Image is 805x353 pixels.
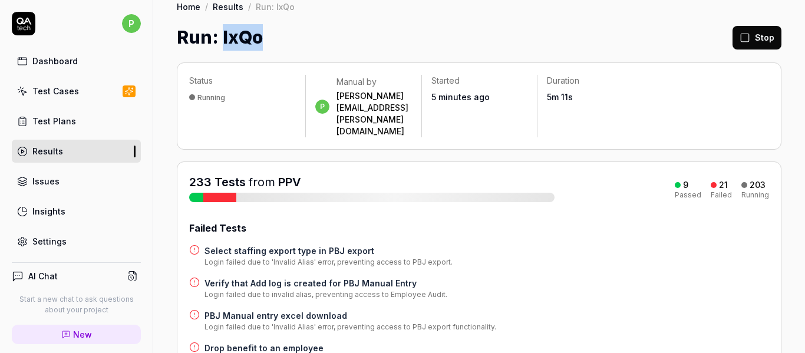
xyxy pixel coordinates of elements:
h4: AI Chat [28,270,58,282]
div: Test Cases [32,85,79,97]
div: Insights [32,205,65,217]
p: Duration [547,75,644,87]
a: PPV [278,175,301,189]
span: New [73,328,92,341]
div: Manual by [336,76,412,88]
a: PBJ Manual entry excel download [204,309,496,322]
p: Start a new chat to ask questions about your project [12,294,141,315]
div: Test Plans [32,115,76,127]
time: 5m 11s [547,92,573,102]
a: Issues [12,170,141,193]
div: / [248,1,251,12]
div: Login failed due to invalid alias, preventing access to Employee Audit. [204,289,447,300]
div: Results [32,145,63,157]
div: Failed [711,192,732,199]
div: Dashboard [32,55,78,67]
div: Run: lxQo [256,1,295,12]
a: Select staffing export type in PBJ export [204,245,453,257]
span: from [249,175,275,189]
span: 233 Tests [189,175,246,189]
div: 9 [683,180,688,190]
div: Issues [32,175,60,187]
div: Failed Tests [189,221,769,235]
p: Started [431,75,528,87]
a: Test Cases [12,80,141,103]
div: [PERSON_NAME][EMAIL_ADDRESS][PERSON_NAME][DOMAIN_NAME] [336,90,412,137]
p: Status [189,75,296,87]
a: Results [12,140,141,163]
div: Login failed due to 'Invalid Alias' error, preventing access to PBJ export functionality. [204,322,496,332]
span: p [315,100,329,114]
a: Test Plans [12,110,141,133]
a: Home [177,1,200,12]
div: Running [197,93,225,102]
div: 203 [750,180,766,190]
div: / [205,1,208,12]
div: 21 [719,180,728,190]
a: Settings [12,230,141,253]
div: Login failed due to 'Invalid Alias' error, preventing access to PBJ export. [204,257,453,268]
a: Verify that Add log is created for PBJ Manual Entry [204,277,447,289]
button: Stop [733,26,781,50]
span: p [122,14,141,33]
a: Results [213,1,243,12]
div: Passed [675,192,701,199]
a: New [12,325,141,344]
a: Dashboard [12,50,141,72]
div: Running [741,192,769,199]
a: Insights [12,200,141,223]
h1: Run: lxQo [177,24,263,51]
button: p [122,12,141,35]
time: 5 minutes ago [431,92,490,102]
div: Settings [32,235,67,248]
